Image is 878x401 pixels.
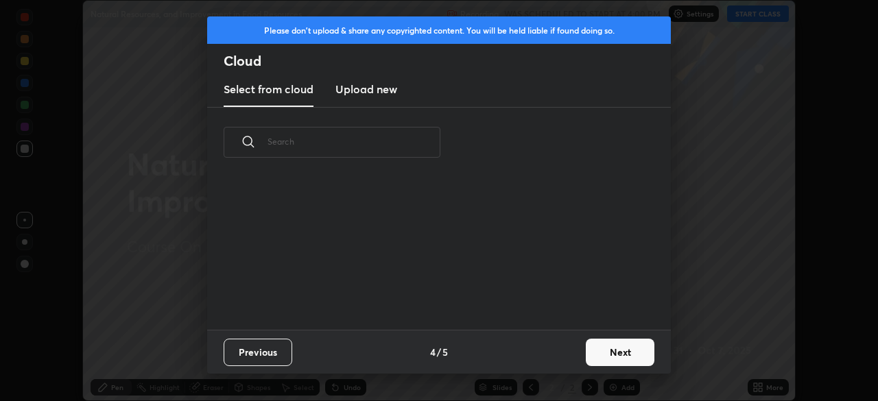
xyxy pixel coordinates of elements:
h4: 5 [442,345,448,359]
h3: Upload new [335,81,397,97]
button: Previous [224,339,292,366]
input: Search [268,112,440,171]
h4: / [437,345,441,359]
h2: Cloud [224,52,671,70]
h3: Select from cloud [224,81,313,97]
h4: 4 [430,345,436,359]
button: Next [586,339,654,366]
div: grid [207,173,654,330]
div: Please don't upload & share any copyrighted content. You will be held liable if found doing so. [207,16,671,44]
